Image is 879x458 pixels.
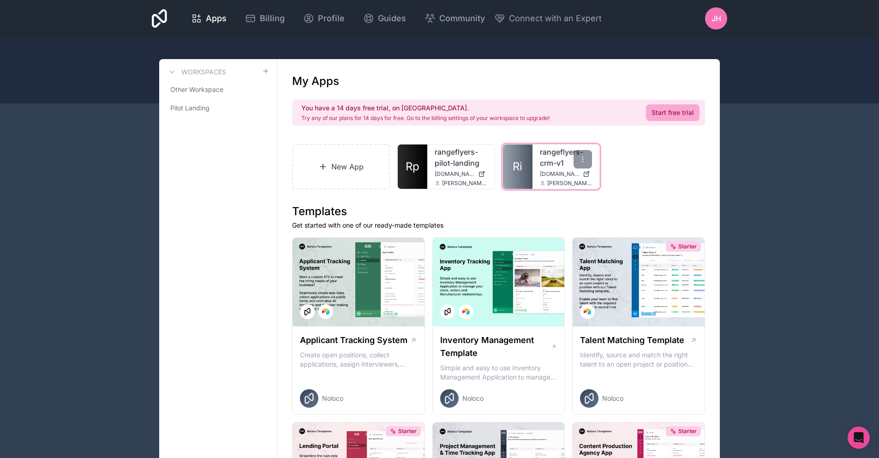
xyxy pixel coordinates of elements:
a: Community [417,8,492,29]
a: [DOMAIN_NAME] [435,170,487,178]
img: Airtable Logo [584,308,591,315]
span: Guides [378,12,406,25]
a: rangeflyers-pilot-landing [435,146,487,169]
span: Starter [678,428,697,435]
span: JH [712,13,721,24]
a: Billing [238,8,292,29]
a: Profile [296,8,352,29]
p: Identify, source and match the right talent to an open project or position with our Talent Matchi... [580,350,697,369]
h1: Inventory Management Template [440,334,551,360]
h1: Applicant Tracking System [300,334,407,347]
h3: Workspaces [181,67,226,77]
span: [PERSON_NAME][EMAIL_ADDRESS][DOMAIN_NAME] [547,180,592,187]
h2: You have a 14 days free trial, on [GEOGRAPHIC_DATA]. [301,103,550,113]
span: Rp [406,159,419,174]
span: Community [439,12,485,25]
a: Apps [184,8,234,29]
a: Workspaces [167,66,226,78]
h1: My Apps [292,74,339,89]
span: Other Workspace [170,85,223,94]
p: Try any of our plans for 14 days for free. Go to the billing settings of your workspace to upgrade! [301,114,550,122]
span: Starter [398,428,417,435]
h1: Talent Matching Template [580,334,684,347]
button: Connect with an Expert [494,12,602,25]
span: Billing [260,12,285,25]
img: Airtable Logo [322,308,329,315]
span: Profile [318,12,345,25]
h1: Templates [292,204,705,219]
a: Other Workspace [167,81,269,98]
span: Starter [678,243,697,250]
img: Airtable Logo [462,308,470,315]
span: Connect with an Expert [509,12,602,25]
a: Rp [398,145,427,189]
a: Pilot Landing [167,100,269,116]
a: [DOMAIN_NAME] [540,170,592,178]
a: Start free trial [646,104,700,121]
p: Simple and easy to use Inventory Management Application to manage your stock, orders and Manufact... [440,363,557,382]
span: Pilot Landing [170,103,209,113]
div: Open Intercom Messenger [848,427,870,449]
span: [DOMAIN_NAME] [540,170,580,178]
a: New App [292,144,390,189]
span: Noloco [462,394,484,403]
p: Get started with one of our ready-made templates [292,221,705,230]
span: Ri [513,159,522,174]
a: Ri [503,145,532,189]
a: Guides [356,8,413,29]
span: [PERSON_NAME][EMAIL_ADDRESS][DOMAIN_NAME] [442,180,487,187]
span: Apps [206,12,227,25]
span: [DOMAIN_NAME] [435,170,474,178]
span: Noloco [602,394,623,403]
a: rangeflyers-crm-v1 [540,146,592,169]
p: Create open positions, collect applications, assign interviewers, centralise candidate feedback a... [300,350,417,369]
span: Noloco [322,394,343,403]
